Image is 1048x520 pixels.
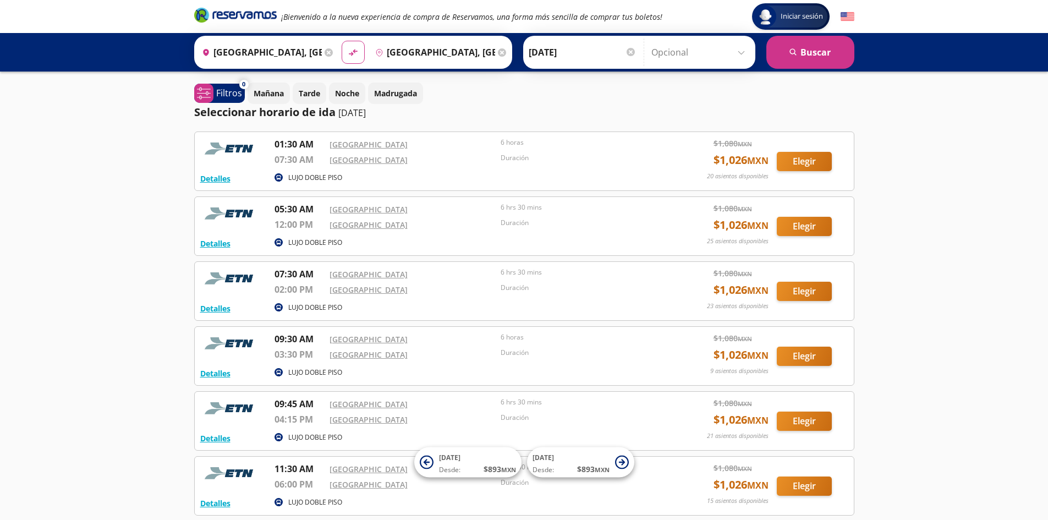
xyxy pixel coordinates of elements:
[777,347,832,366] button: Elegir
[595,466,610,474] small: MXN
[194,84,245,103] button: 0Filtros
[714,332,752,344] span: $ 1,080
[330,414,408,425] a: [GEOGRAPHIC_DATA]
[527,447,634,478] button: [DATE]Desde:$893MXN
[275,153,324,166] p: 07:30 AM
[714,138,752,149] span: $ 1,080
[738,140,752,148] small: MXN
[330,284,408,295] a: [GEOGRAPHIC_DATA]
[747,220,769,232] small: MXN
[707,431,769,441] p: 21 asientos disponibles
[714,267,752,279] span: $ 1,080
[288,497,342,507] p: LUJO DOBLE PISO
[707,302,769,311] p: 23 asientos disponibles
[738,464,752,473] small: MXN
[281,12,662,22] em: ¡Bienvenido a la nueva experiencia de compra de Reservamos, una forma más sencilla de comprar tus...
[777,152,832,171] button: Elegir
[371,39,495,66] input: Buscar Destino
[200,138,261,160] img: RESERVAMOS
[275,348,324,361] p: 03:30 PM
[200,462,261,484] img: RESERVAMOS
[841,10,854,24] button: English
[710,366,769,376] p: 9 asientos disponibles
[714,462,752,474] span: $ 1,080
[714,202,752,214] span: $ 1,080
[777,477,832,496] button: Elegir
[738,335,752,343] small: MXN
[714,282,769,298] span: $ 1,026
[288,303,342,313] p: LUJO DOBLE PISO
[275,478,324,491] p: 06:00 PM
[200,173,231,184] button: Detalles
[414,447,522,478] button: [DATE]Desde:$893MXN
[984,456,1037,509] iframe: Messagebird Livechat Widget
[293,83,326,104] button: Tarde
[747,284,769,297] small: MXN
[738,270,752,278] small: MXN
[501,348,667,358] p: Duración
[275,462,324,475] p: 11:30 AM
[330,464,408,474] a: [GEOGRAPHIC_DATA]
[529,39,637,66] input: Elegir Fecha
[200,267,261,289] img: RESERVAMOS
[200,332,261,354] img: RESERVAMOS
[330,155,408,165] a: [GEOGRAPHIC_DATA]
[501,478,667,488] p: Duración
[747,479,769,491] small: MXN
[777,217,832,236] button: Elegir
[484,463,516,475] span: $ 893
[200,397,261,419] img: RESERVAMOS
[216,86,242,100] p: Filtros
[439,453,460,462] span: [DATE]
[714,152,769,168] span: $ 1,026
[330,204,408,215] a: [GEOGRAPHIC_DATA]
[501,332,667,342] p: 6 horas
[254,87,284,99] p: Mañana
[330,334,408,344] a: [GEOGRAPHIC_DATA]
[338,106,366,119] p: [DATE]
[501,397,667,407] p: 6 hrs 30 mins
[330,399,408,409] a: [GEOGRAPHIC_DATA]
[501,267,667,277] p: 6 hrs 30 mins
[747,155,769,167] small: MXN
[374,87,417,99] p: Madrugada
[747,349,769,362] small: MXN
[439,465,460,475] span: Desde:
[714,412,769,428] span: $ 1,026
[200,368,231,379] button: Detalles
[329,83,365,104] button: Noche
[651,39,750,66] input: Opcional
[200,202,261,225] img: RESERVAMOS
[777,282,832,301] button: Elegir
[197,39,322,66] input: Buscar Origen
[275,413,324,426] p: 04:15 PM
[747,414,769,426] small: MXN
[501,218,667,228] p: Duración
[275,283,324,296] p: 02:00 PM
[288,433,342,442] p: LUJO DOBLE PISO
[200,497,231,509] button: Detalles
[200,433,231,444] button: Detalles
[707,237,769,246] p: 25 asientos disponibles
[200,303,231,314] button: Detalles
[288,238,342,248] p: LUJO DOBLE PISO
[275,267,324,281] p: 07:30 AM
[299,87,320,99] p: Tarde
[501,466,516,474] small: MXN
[707,496,769,506] p: 15 asientos disponibles
[714,397,752,409] span: $ 1,080
[275,397,324,410] p: 09:45 AM
[714,477,769,493] span: $ 1,026
[275,218,324,231] p: 12:00 PM
[330,139,408,150] a: [GEOGRAPHIC_DATA]
[330,269,408,280] a: [GEOGRAPHIC_DATA]
[501,413,667,423] p: Duración
[501,138,667,147] p: 6 horas
[194,7,277,26] a: Brand Logo
[714,347,769,363] span: $ 1,026
[330,349,408,360] a: [GEOGRAPHIC_DATA]
[275,138,324,151] p: 01:30 AM
[288,173,342,183] p: LUJO DOBLE PISO
[533,453,554,462] span: [DATE]
[501,283,667,293] p: Duración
